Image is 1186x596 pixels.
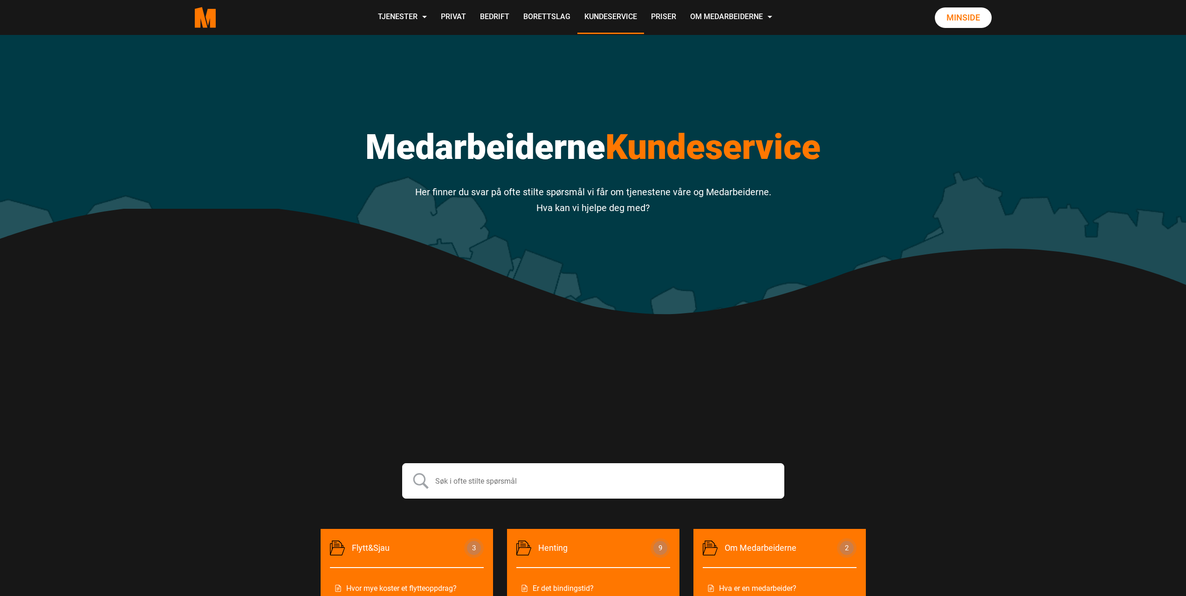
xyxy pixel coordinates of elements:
span: Flytt&Sjau [330,541,464,555]
span: 2 [840,541,854,555]
a: Les mer om Er det bindingstid? main title [521,582,665,595]
a: Les mer om Hvor mye koster et flytteoppdrag? main title [335,582,479,595]
a: Minside [935,7,992,28]
span: Om Medarbeiderne [703,541,837,555]
span: 9 [653,541,667,555]
input: Submit [409,469,432,493]
input: Søk i ofte stilte spørsmål [402,463,784,499]
a: Om Medarbeiderne [683,1,779,34]
span: Henting [516,541,651,555]
span: Kundeservice [605,126,821,167]
a: Borettslag [516,1,577,34]
a: Bedrift [473,1,516,34]
a: Priser [644,1,683,34]
p: Her finner du svar på ofte stilte spørsmål vi får om tjenestene våre og Medarbeiderne. Hva kan vi... [314,184,873,216]
p: Jeg samtykker til Medarbeiderne AS sine vilkår for personvern og tjenester. [12,168,130,184]
a: Privat [434,1,473,34]
h1: Medarbeiderne [314,126,873,168]
input: Jeg samtykker til Medarbeiderne AS sine vilkår for personvern og tjenester. [2,169,8,175]
a: Kundeservice [577,1,644,34]
a: Les mer om Hva er en medarbeider? main title [707,582,852,595]
a: Tjenester [371,1,434,34]
span: 3 [467,541,481,555]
